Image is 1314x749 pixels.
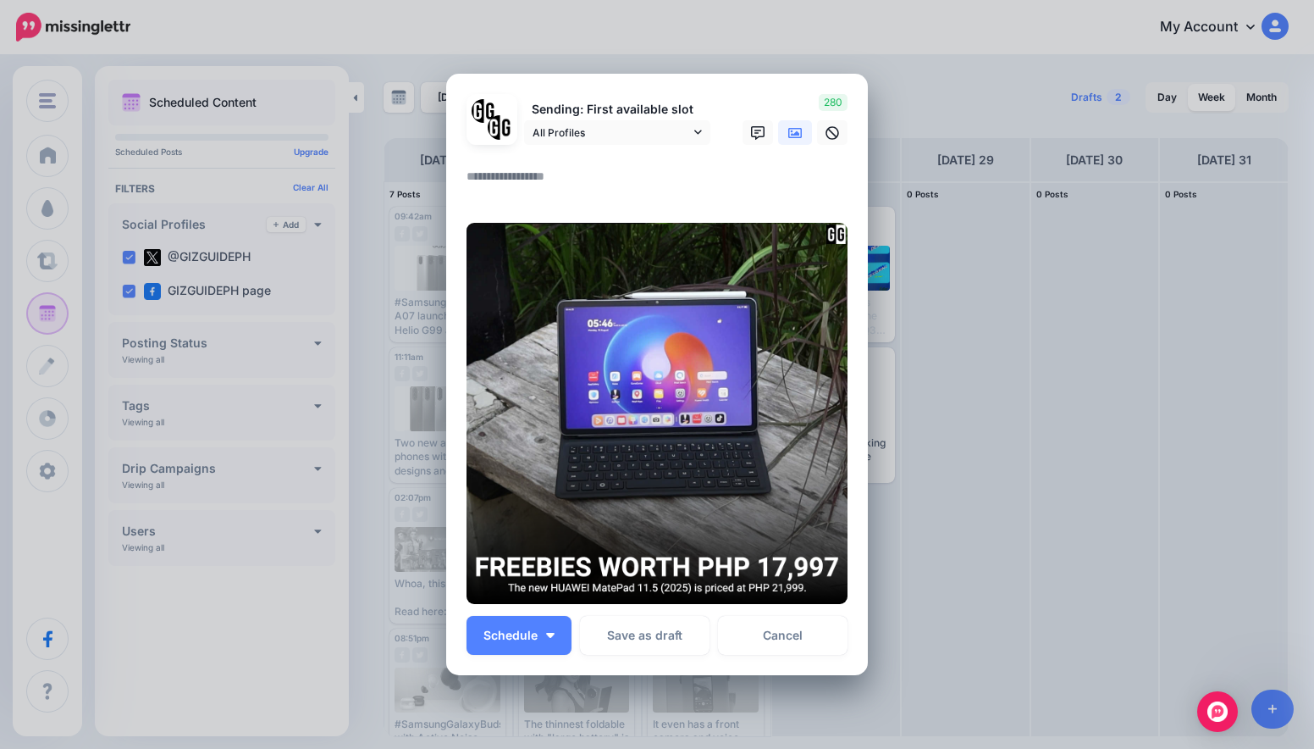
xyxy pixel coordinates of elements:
[718,616,847,655] a: Cancel
[580,616,709,655] button: Save as draft
[533,124,690,141] span: All Profiles
[1197,691,1238,732] div: Open Intercom Messenger
[524,120,710,145] a: All Profiles
[819,94,847,111] span: 280
[467,616,571,655] button: Schedule
[546,633,555,638] img: arrow-down-white.png
[467,223,847,604] img: HR2XPILDR135LGGVONB3HISYDRDY7A62.png
[483,630,538,641] span: Schedule
[488,115,512,140] img: JT5sWCfR-79925.png
[524,100,710,119] p: Sending: First available slot
[472,99,496,124] img: 353459792_649996473822713_4483302954317148903_n-bsa138318.png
